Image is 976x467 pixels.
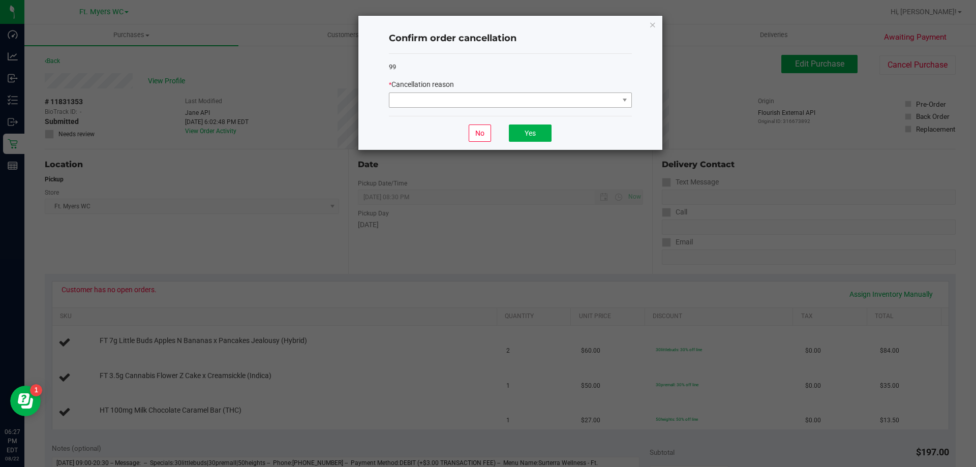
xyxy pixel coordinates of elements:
[649,18,656,30] button: Close
[509,124,552,142] button: Yes
[391,80,454,88] span: Cancellation reason
[389,32,632,45] h4: Confirm order cancellation
[389,63,396,71] span: 99
[469,124,491,142] button: No
[10,386,41,416] iframe: Resource center
[30,384,42,396] iframe: Resource center unread badge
